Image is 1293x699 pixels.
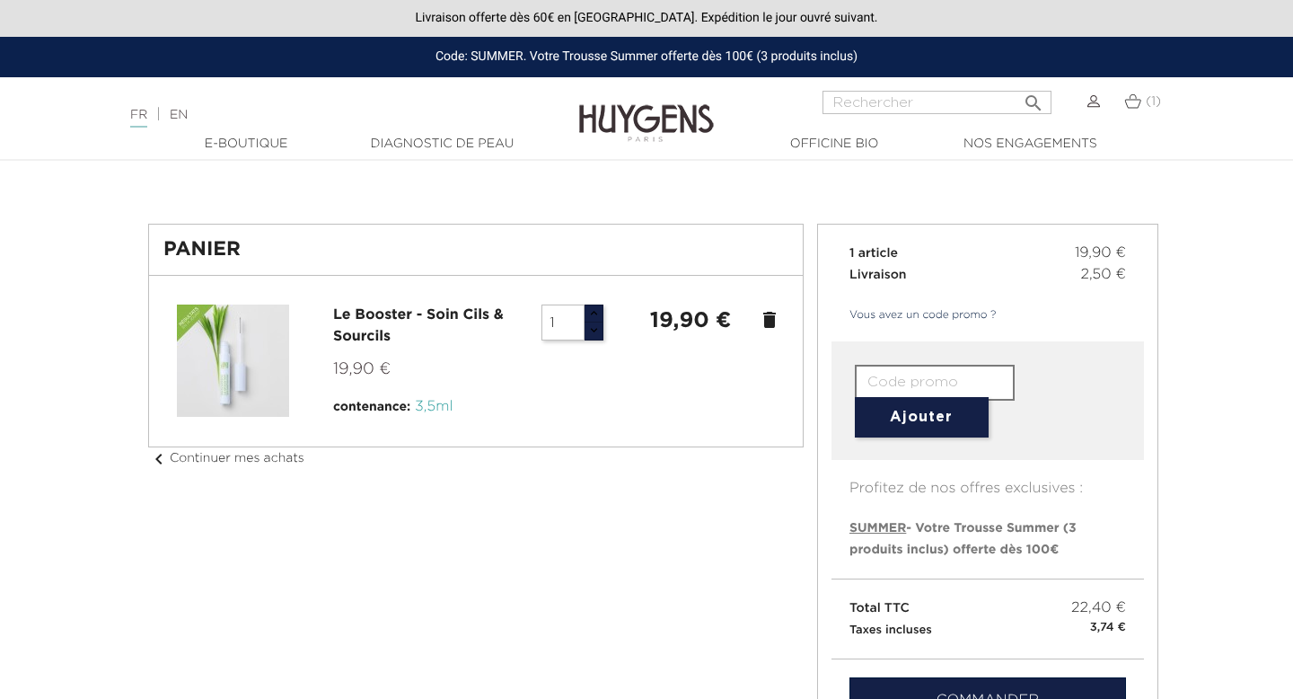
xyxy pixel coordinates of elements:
[170,109,188,121] a: EN
[744,135,924,154] a: Officine Bio
[1017,85,1050,110] button: 
[1023,87,1044,109] i: 
[849,247,898,260] span: 1 article
[849,269,907,281] span: Livraison
[1124,94,1161,109] a: (1)
[148,448,170,470] i: chevron_left
[849,522,1077,556] span: - Votre Trousse Summer (3 produits inclus) offerte dès 100€
[333,308,504,344] a: Le Booster - Soin Cils & Sourcils
[849,602,910,615] span: Total TTC
[650,310,732,332] strong: 19,90 €
[333,361,391,377] span: 19,90 €
[831,460,1144,500] p: Profitez de nos offres exclusives :
[849,624,932,636] small: Taxes incluses
[352,135,532,154] a: Diagnostic de peau
[148,452,304,465] a: chevron_leftContinuer mes achats
[855,365,1015,401] input: Code promo
[759,309,780,331] a: delete
[1081,264,1126,286] span: 2,50 €
[130,109,147,128] a: FR
[1090,619,1126,637] small: 3,74 €
[1146,95,1161,108] span: (1)
[1075,243,1126,264] span: 19,90 €
[177,305,289,417] img: Le Booster - Soin Cils & Sourcils
[415,400,453,414] span: 3,5ml
[333,401,410,413] span: contenance:
[940,135,1120,154] a: Nos engagements
[163,239,788,261] h1: Panier
[579,75,714,145] img: Huygens
[849,522,906,535] span: SUMMER
[156,135,336,154] a: E-Boutique
[1071,597,1126,619] span: 22,40 €
[822,91,1051,114] input: Rechercher
[831,307,997,323] a: Vous avez un code promo ?
[855,397,989,438] button: Ajouter
[121,104,525,126] div: |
